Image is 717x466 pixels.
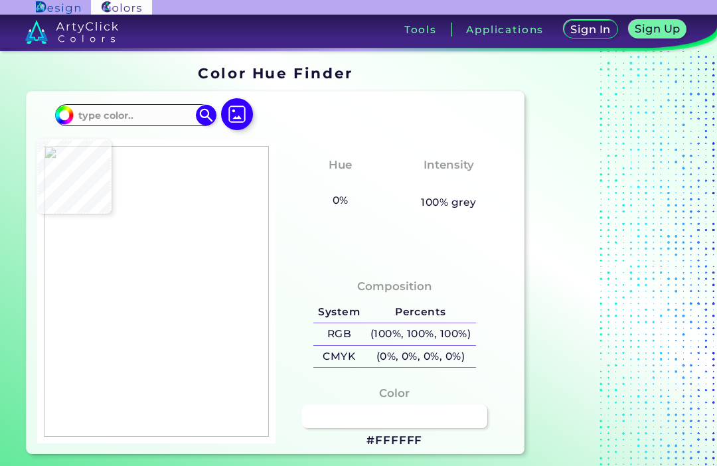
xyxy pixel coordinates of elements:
[313,323,365,345] h5: RGB
[404,25,437,35] h3: Tools
[636,24,678,34] h5: Sign Up
[74,106,197,124] input: type color..
[36,1,80,14] img: ArtyClick Design logo
[329,155,352,175] h4: Hue
[630,21,684,38] a: Sign Up
[365,323,476,345] h5: (100%, 100%, 100%)
[365,301,476,323] h5: Percents
[365,346,476,368] h5: (0%, 0%, 0%, 0%)
[221,98,253,130] img: icon picture
[357,277,432,296] h4: Composition
[25,20,119,44] img: logo_artyclick_colors_white.svg
[379,384,410,403] h4: Color
[44,146,269,437] img: 95732743-4dac-4bac-93e9-1805359b0388
[366,433,422,449] h3: #FFFFFF
[466,25,544,35] h3: Applications
[313,301,365,323] h5: System
[421,194,476,211] h5: 100% grey
[196,105,216,125] img: icon search
[426,177,471,193] h3: None
[318,177,362,193] h3: None
[327,192,353,209] h5: 0%
[313,346,365,368] h5: CMYK
[424,155,474,175] h4: Intensity
[198,63,353,83] h1: Color Hue Finder
[572,25,609,35] h5: Sign In
[566,21,616,38] a: Sign In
